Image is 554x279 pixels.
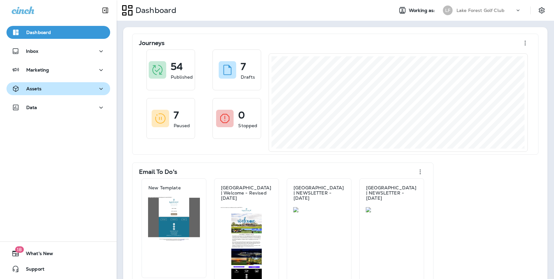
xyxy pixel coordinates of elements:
[294,185,345,201] p: [GEOGRAPHIC_DATA] | NEWSLETTER - [DATE]
[171,74,193,80] p: Published
[15,246,24,253] span: 18
[174,112,179,118] p: 7
[26,67,49,73] p: Marketing
[26,30,51,35] p: Dashboard
[293,207,345,212] img: 1c3de275-a063-4618-8b7a-4e934bbd633d.jpg
[238,112,245,118] p: 0
[148,197,200,241] img: e7d13b44-60e1-433a-ad43-ae43079358df.jpg
[139,40,165,46] p: Journeys
[6,82,110,95] button: Assets
[238,122,257,129] p: Stopped
[133,6,176,15] p: Dashboard
[241,74,255,80] p: Drafts
[19,266,44,274] span: Support
[174,122,190,129] p: Paused
[6,45,110,58] button: Inbox
[409,8,436,13] span: Working as:
[6,262,110,275] button: Support
[96,4,114,17] button: Collapse Sidebar
[366,185,417,201] p: [GEOGRAPHIC_DATA] | NEWSLETTER - [DATE]
[26,105,37,110] p: Data
[148,185,181,190] p: New Template
[241,63,246,70] p: 7
[536,5,548,16] button: Settings
[6,247,110,260] button: 18What's New
[6,26,110,39] button: Dashboard
[456,8,504,13] p: Lake Forest Golf Club
[6,63,110,76] button: Marketing
[139,169,177,175] p: Email To Do's
[443,6,453,15] div: LF
[221,185,272,201] p: [GEOGRAPHIC_DATA] | Welcome - Revised [DATE]
[26,49,38,54] p: Inbox
[6,101,110,114] button: Data
[26,86,41,91] p: Assets
[19,251,53,259] span: What's New
[366,207,418,212] img: ab64886a-e89a-4363-b485-26f890c10fc4.jpg
[171,63,183,70] p: 54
